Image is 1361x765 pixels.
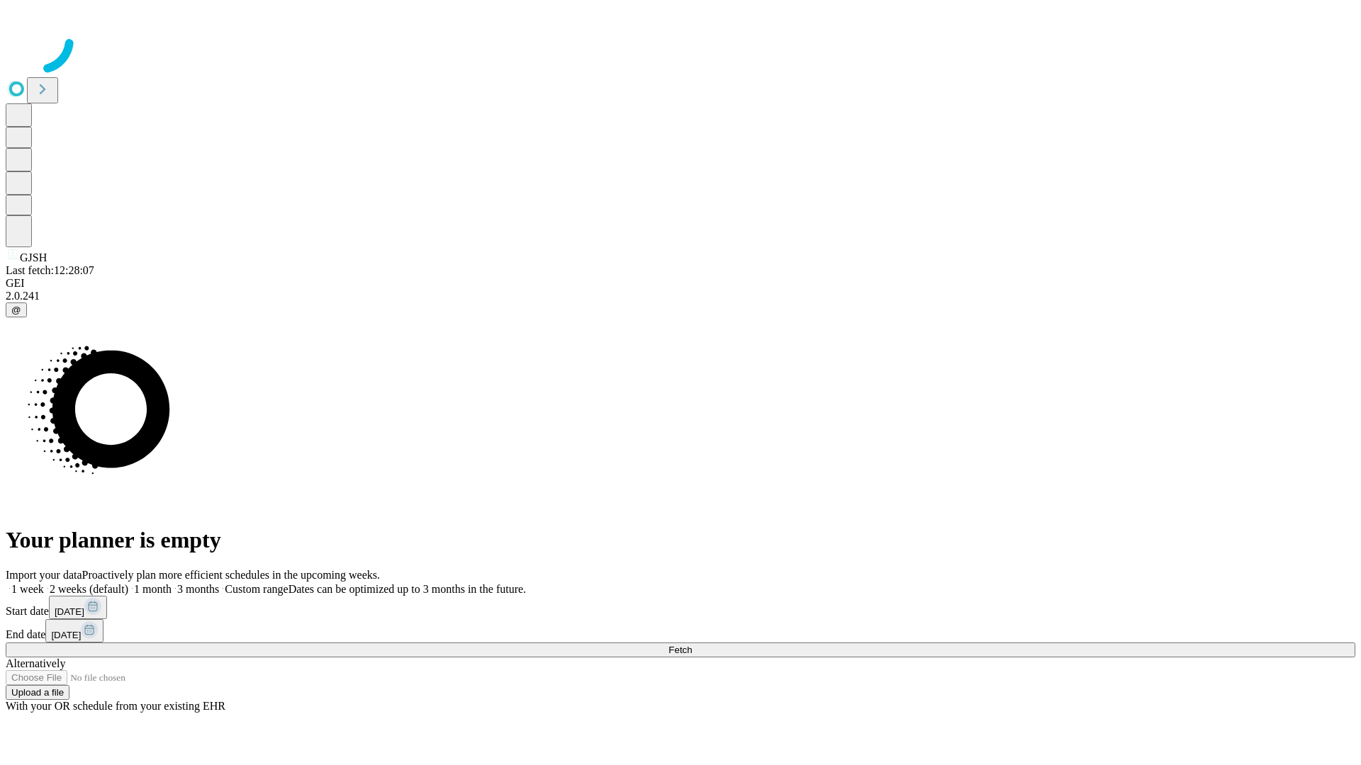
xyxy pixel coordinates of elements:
[177,583,219,595] span: 3 months
[49,596,107,619] button: [DATE]
[20,251,47,263] span: GJSH
[134,583,172,595] span: 1 month
[6,302,27,317] button: @
[6,596,1355,619] div: Start date
[6,264,94,276] span: Last fetch: 12:28:07
[11,583,44,595] span: 1 week
[50,583,128,595] span: 2 weeks (default)
[6,290,1355,302] div: 2.0.241
[6,642,1355,657] button: Fetch
[6,527,1355,553] h1: Your planner is empty
[82,569,380,581] span: Proactively plan more efficient schedules in the upcoming weeks.
[6,619,1355,642] div: End date
[6,685,69,700] button: Upload a file
[289,583,526,595] span: Dates can be optimized up to 3 months in the future.
[225,583,288,595] span: Custom range
[6,657,65,669] span: Alternatively
[6,569,82,581] span: Import your data
[51,630,81,640] span: [DATE]
[55,606,84,617] span: [DATE]
[6,700,225,712] span: With your OR schedule from your existing EHR
[668,645,692,655] span: Fetch
[45,619,103,642] button: [DATE]
[11,305,21,315] span: @
[6,277,1355,290] div: GEI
